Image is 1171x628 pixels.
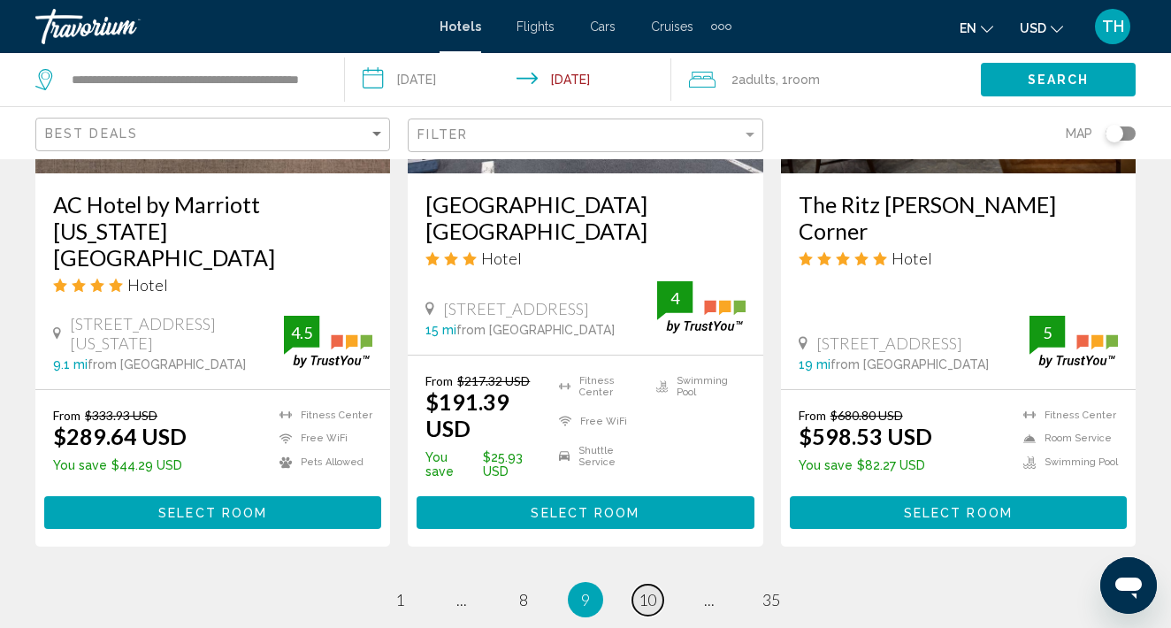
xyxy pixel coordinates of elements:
span: Room [788,73,820,87]
button: Change language [960,15,993,41]
button: Extra navigation items [711,12,731,41]
ins: $289.64 USD [53,423,187,449]
a: Flights [517,19,555,34]
button: Travelers: 2 adults, 0 children [671,53,981,106]
span: from [GEOGRAPHIC_DATA] [456,323,615,337]
div: 5 [1029,322,1065,343]
span: You save [425,450,478,479]
span: Hotel [481,249,522,268]
button: User Menu [1090,8,1136,45]
a: Hotels [440,19,481,34]
span: Select Room [904,506,1013,520]
a: Cars [590,19,616,34]
img: trustyou-badge.svg [284,316,372,368]
button: Select Room [417,496,754,529]
p: $44.29 USD [53,458,187,472]
span: ... [456,590,467,609]
ins: $191.39 USD [425,388,509,441]
img: trustyou-badge.svg [1029,316,1118,368]
span: Best Deals [45,126,138,141]
span: From [53,408,80,423]
button: Search [981,63,1136,96]
a: AC Hotel by Marriott [US_STATE][GEOGRAPHIC_DATA] [53,191,372,271]
button: Select Room [790,496,1127,529]
span: [STREET_ADDRESS] [816,333,962,353]
p: $82.27 USD [799,458,932,472]
span: from [GEOGRAPHIC_DATA] [830,357,989,371]
button: Select Room [44,496,381,529]
span: Filter [417,127,468,142]
span: [STREET_ADDRESS][US_STATE] [70,314,284,353]
div: 5 star Hotel [799,249,1118,268]
li: Free WiFi [271,432,372,447]
span: Hotel [892,249,932,268]
del: $680.80 USD [830,408,903,423]
li: Swimming Pool [647,373,746,400]
li: Room Service [1014,432,1118,447]
button: Toggle map [1092,126,1136,142]
button: Filter [408,118,762,154]
span: TH [1102,18,1124,35]
iframe: Button to launch messaging window [1100,557,1157,614]
a: [GEOGRAPHIC_DATA] [GEOGRAPHIC_DATA] [425,191,745,244]
a: Cruises [651,19,693,34]
li: Free WiFi [550,409,648,435]
ul: Pagination [35,582,1136,617]
p: $25.93 USD [425,450,549,479]
a: Select Room [790,501,1127,520]
span: Search [1028,73,1090,88]
span: , 1 [776,67,820,92]
span: Select Room [531,506,639,520]
span: 9.1 mi [53,357,88,371]
span: USD [1020,21,1046,35]
span: Adults [739,73,776,87]
span: From [425,373,453,388]
span: 2 [731,67,776,92]
div: 3 star Hotel [425,249,745,268]
span: 19 mi [799,357,830,371]
div: 4.5 [284,322,319,343]
span: [STREET_ADDRESS] [443,299,589,318]
span: 1 [395,590,404,609]
span: From [799,408,826,423]
li: Fitness Center [1014,408,1118,423]
a: Select Room [44,501,381,520]
a: The Ritz [PERSON_NAME] Corner [799,191,1118,244]
img: trustyou-badge.svg [657,281,746,333]
mat-select: Sort by [45,127,385,142]
span: 8 [519,590,528,609]
span: 9 [581,590,590,609]
span: You save [799,458,853,472]
a: Travorium [35,9,422,44]
span: ... [704,590,715,609]
div: 4 [657,287,693,309]
li: Pets Allowed [271,455,372,470]
div: 4 star Hotel [53,275,372,295]
span: from [GEOGRAPHIC_DATA] [88,357,246,371]
span: Map [1066,121,1092,146]
button: Change currency [1020,15,1063,41]
span: Hotel [127,275,168,295]
li: Fitness Center [550,373,648,400]
del: $217.32 USD [457,373,530,388]
button: Check-in date: Aug 22, 2025 Check-out date: Aug 24, 2025 [345,53,672,106]
a: Select Room [417,501,754,520]
span: 35 [762,590,780,609]
li: Fitness Center [271,408,372,423]
span: You save [53,458,107,472]
span: Select Room [158,506,267,520]
span: en [960,21,976,35]
ins: $598.53 USD [799,423,932,449]
span: 15 mi [425,323,456,337]
li: Swimming Pool [1014,455,1118,470]
del: $333.93 USD [85,408,157,423]
span: 10 [639,590,656,609]
li: Shuttle Service [550,443,648,470]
